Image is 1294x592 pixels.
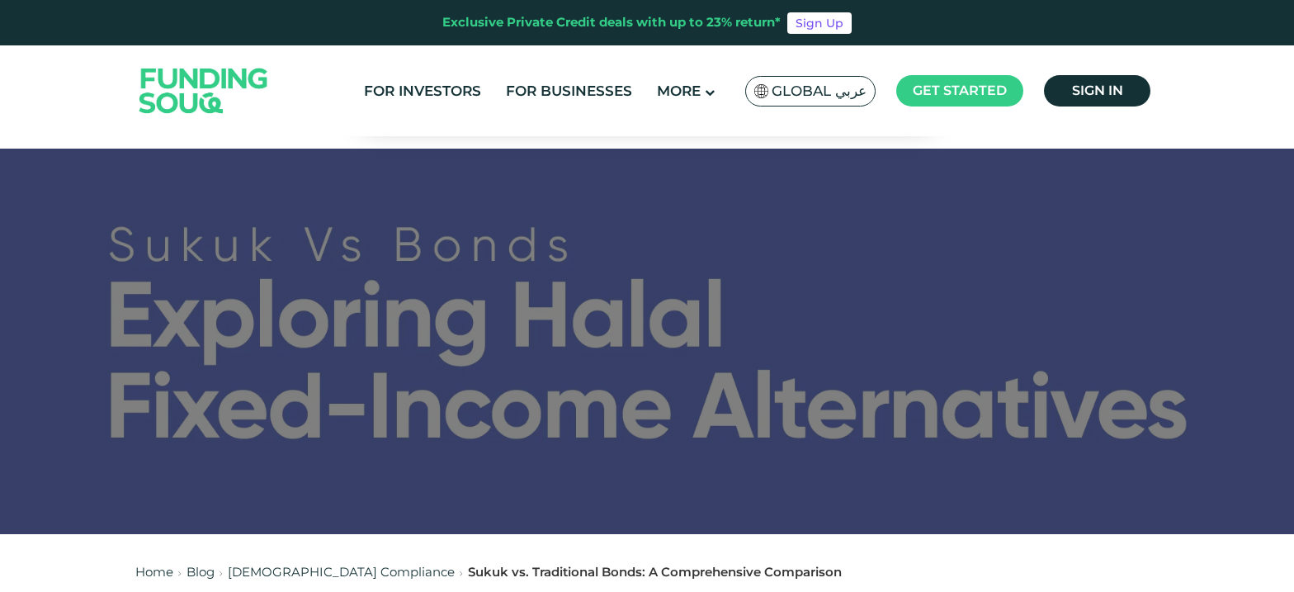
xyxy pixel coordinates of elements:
[123,49,285,132] img: Logo
[1072,83,1123,98] span: Sign in
[913,83,1007,98] span: Get started
[1044,75,1150,107] a: Sign in
[787,12,852,34] a: Sign Up
[135,564,173,580] a: Home
[228,564,455,580] a: [DEMOGRAPHIC_DATA] Compliance
[187,564,215,580] a: Blog
[502,78,636,105] a: For Businesses
[468,563,842,582] div: Sukuk vs. Traditional Bonds: A Comprehensive Comparison
[442,13,781,32] div: Exclusive Private Credit deals with up to 23% return*
[754,84,769,98] img: SA Flag
[657,83,701,99] span: More
[772,82,867,101] span: Global عربي
[360,78,485,105] a: For Investors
